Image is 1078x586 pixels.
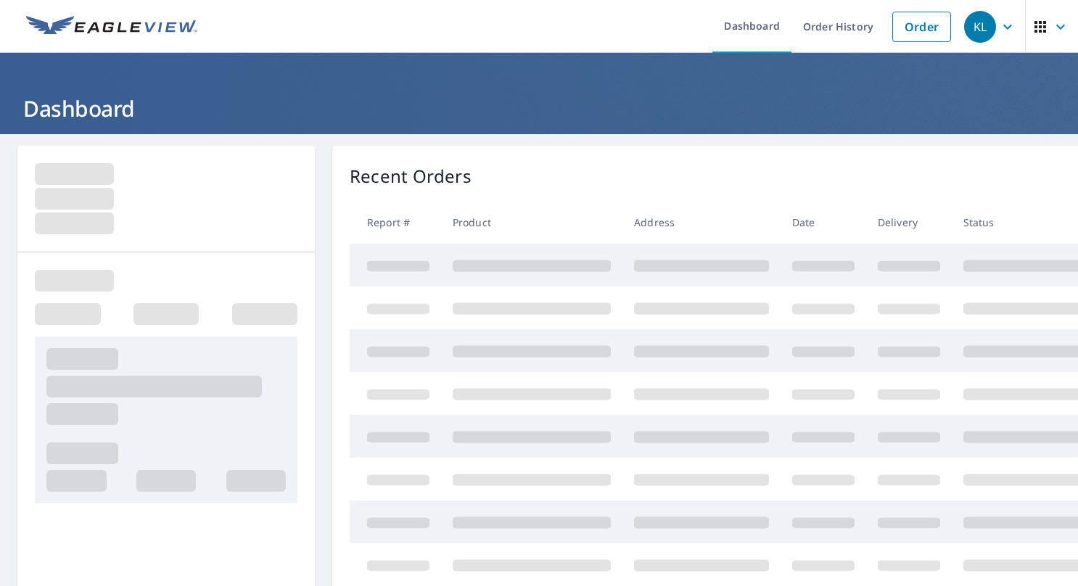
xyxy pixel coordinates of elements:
[892,12,951,42] a: Order
[866,201,952,244] th: Delivery
[964,11,996,43] div: KL
[350,163,472,189] p: Recent Orders
[781,201,866,244] th: Date
[622,201,781,244] th: Address
[17,94,1061,123] h1: Dashboard
[26,16,197,38] img: EV Logo
[350,201,441,244] th: Report #
[441,201,622,244] th: Product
